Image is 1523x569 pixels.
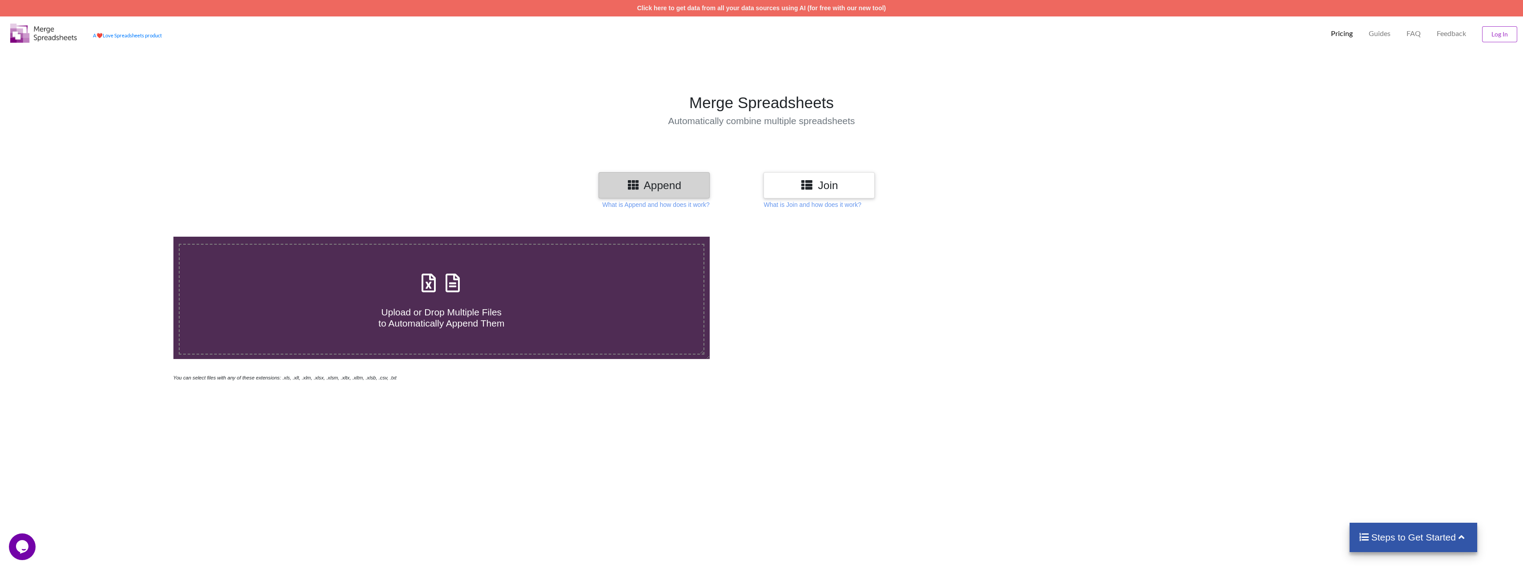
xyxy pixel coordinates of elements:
[764,200,861,209] p: What is Join and how does it work?
[605,179,703,192] h3: Append
[96,32,103,38] span: heart
[1369,29,1390,38] p: Guides
[770,179,868,192] h3: Join
[1482,26,1517,42] button: Log In
[1358,532,1468,543] h4: Steps to Get Started
[10,24,77,43] img: Logo.png
[1406,29,1421,38] p: FAQ
[1331,29,1353,38] p: Pricing
[9,533,37,560] iframe: chat widget
[378,307,504,328] span: Upload or Drop Multiple Files to Automatically Append Them
[637,4,886,12] a: Click here to get data from all your data sources using AI (for free with our new tool)
[1437,30,1466,37] span: Feedback
[173,375,397,380] i: You can select files with any of these extensions: .xls, .xlt, .xlm, .xlsx, .xlsm, .xltx, .xltm, ...
[603,200,710,209] p: What is Append and how does it work?
[93,32,162,38] a: AheartLove Spreadsheets product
